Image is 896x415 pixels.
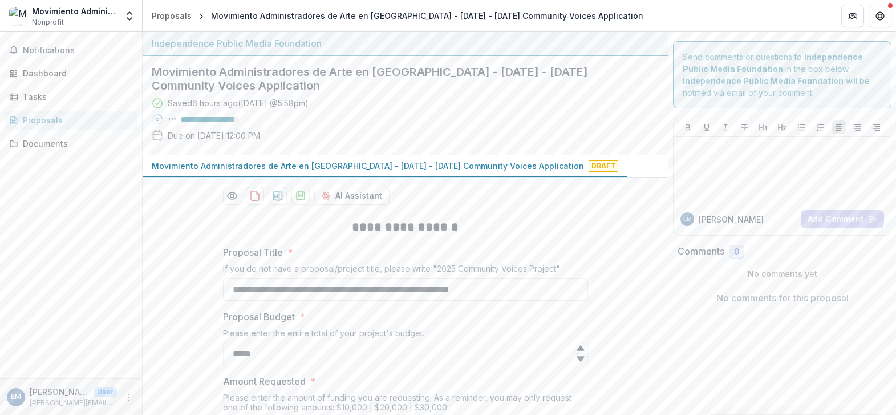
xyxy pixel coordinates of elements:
button: AI Assistant [314,187,390,205]
p: 93 % [168,115,176,123]
p: No comments yet [678,268,887,280]
div: Documents [23,138,128,150]
div: Proposals [152,10,192,22]
div: Dashboard [23,67,128,79]
p: [PERSON_NAME][EMAIL_ADDRESS][DOMAIN_NAME] [30,398,117,408]
p: No comments for this proposal [716,291,849,305]
button: Notifications [5,41,137,59]
img: Movimiento Administradores de Arte en Pensilvania [9,7,27,25]
button: Bullet List [794,120,808,134]
h2: Comments [678,246,724,257]
p: [PERSON_NAME] [30,386,89,398]
div: Eric César Morales [11,393,21,401]
p: User [94,387,117,397]
button: Add Comment [801,210,884,228]
div: Please enter the entire total of your project's budget. [223,328,588,343]
div: Tasks [23,91,128,103]
a: Proposals [5,111,137,130]
div: Proposals [23,114,128,126]
a: Proposals [147,7,196,24]
button: Italicize [719,120,732,134]
button: Open entity switcher [121,5,137,27]
a: Tasks [5,87,137,106]
button: Ordered List [813,120,827,134]
span: 0 [734,247,739,257]
span: Nonprofit [32,17,64,27]
button: download-proposal [291,187,310,205]
span: Notifications [23,46,133,55]
p: Due on [DATE] 12:00 PM [168,130,260,142]
button: Get Help [869,5,891,27]
button: More [121,390,135,404]
h2: Movimiento Administradores de Arte en [GEOGRAPHIC_DATA] - [DATE] - [DATE] Community Voices Applic... [152,65,640,92]
div: Saved 6 hours ago ( [DATE] @ 5:58pm ) [168,97,309,109]
p: Proposal Title [223,245,283,259]
button: download-proposal [246,187,264,205]
button: Heading 1 [756,120,770,134]
button: Strike [737,120,751,134]
button: Preview b398108b-2755-4834-b036-522debd6f398-0.pdf [223,187,241,205]
div: Eric César Morales [683,216,692,222]
button: Align Center [851,120,865,134]
a: Dashboard [5,64,137,83]
button: Heading 2 [775,120,789,134]
button: download-proposal [269,187,287,205]
div: If you do not have a proposal/project title, please write "2025 Community Voices Project" [223,264,588,278]
button: Partners [841,5,864,27]
button: Align Right [870,120,883,134]
div: Send comments or questions to in the box below. will be notified via email of your comment. [673,41,891,108]
strong: Independence Public Media Foundation [683,76,844,86]
p: [PERSON_NAME] [699,213,764,225]
div: Movimiento Administradores de Arte en [GEOGRAPHIC_DATA] [32,5,117,17]
span: Draft [589,160,618,172]
div: Movimiento Administradores de Arte en [GEOGRAPHIC_DATA] - [DATE] - [DATE] Community Voices Applic... [211,10,643,22]
p: Movimiento Administradores de Arte en [GEOGRAPHIC_DATA] - [DATE] - [DATE] Community Voices Applic... [152,160,584,172]
a: Documents [5,134,137,153]
div: Independence Public Media Foundation [152,37,659,50]
nav: breadcrumb [147,7,648,24]
p: Proposal Budget [223,310,295,324]
button: Bold [681,120,695,134]
button: Underline [700,120,713,134]
p: Amount Requested [223,374,306,388]
button: Align Left [832,120,846,134]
